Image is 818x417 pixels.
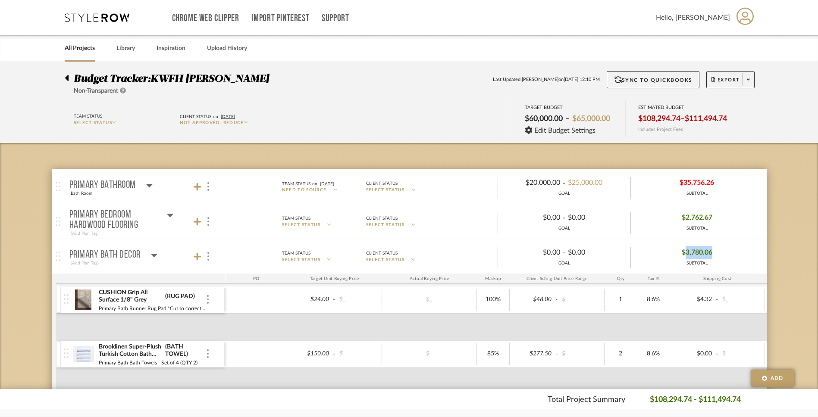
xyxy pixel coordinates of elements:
div: SUBTOTAL [680,190,714,197]
span: Budget Tracker: [74,74,150,84]
div: Team Status [282,180,310,188]
img: grip.svg [56,252,60,261]
span: SELECT STATUS [74,121,113,125]
div: $65,000.00 [570,112,613,126]
div: Team Status [282,215,310,222]
a: All Projects [65,43,95,54]
div: Bath Room [69,190,94,197]
span: - [563,178,565,188]
div: Client Status [366,249,398,257]
span: SELECT STATUS [366,187,405,193]
span: Hello, [PERSON_NAME] [656,12,730,23]
a: Library [116,43,135,54]
span: $35,756.26 [680,176,714,190]
div: $0.00 [505,246,563,259]
span: [PERSON_NAME] [522,76,558,84]
img: 3dots-v.svg [207,182,209,191]
mat-expansion-panel-header: Primary Bath Decor(Add Plan Tag)Team StatusSELECT STATUSClient StatusSELECT STATUS$0.00-$0.00GOAL... [52,239,767,274]
a: Upload History [207,43,247,54]
span: Includes Project Fees [638,127,683,132]
span: - [563,248,565,258]
div: TARGET BUDGET [525,105,613,110]
p: Total Project Summary [548,394,625,406]
img: 3dots-v.svg [207,252,209,261]
p: Primary Bedroom Hardwood Flooring [69,210,157,230]
div: $0.00 [565,246,623,259]
span: $3,780.06 [682,246,712,259]
span: Need to Source [282,187,327,193]
div: $20,000.00 [505,176,563,190]
div: Client Status [366,180,398,187]
span: - [563,213,565,223]
div: Client Status [366,215,398,222]
span: $2,762.67 [682,211,712,224]
img: 3dots-v.svg [207,217,209,226]
span: SELECT STATUS [282,222,321,228]
a: Support [322,15,349,22]
div: SUBTOTAL [682,260,712,267]
button: Sync to QuickBooks [607,71,699,88]
span: Export [711,77,740,90]
div: $60,000.00 [522,112,565,126]
div: $0.00 [565,211,623,224]
span: KWFH [PERSON_NAME] [150,74,269,84]
div: $0.00 [505,211,563,224]
a: Inspiration [157,43,185,54]
mat-expansion-panel-header: Primary Bedroom Hardwood Flooring(Add Plan Tag)Team StatusSELECT STATUSClient StatusSELECT STATUS... [52,204,767,239]
span: SELECT STATUS [282,257,321,263]
div: ESTIMATED BUDGET [638,105,727,110]
span: SELECT STATUS [366,222,405,228]
span: SELECT STATUS [366,257,405,263]
span: [DATE] 12:10 PM [564,76,600,84]
div: (Add Plan Tag) [69,259,100,267]
div: Client Status [180,113,211,121]
span: – [565,114,570,126]
span: Last Updated: [493,76,522,84]
div: GOAL [498,190,630,197]
div: (Add Plan Tag) [69,230,100,237]
span: – [680,114,685,124]
div: Team Status [74,112,102,120]
span: Edit Budget Settings [534,127,595,134]
div: SUBTOTAL [682,225,712,232]
p: $108,294.74 - $111,494.74 [650,394,741,406]
span: on [312,182,317,186]
img: grip.svg [56,217,60,226]
span: $111,494.74 [685,114,727,124]
span: on [558,76,564,84]
span: $108,294.74 [638,114,680,124]
a: Import Pinterest [251,15,309,22]
img: grip.svg [56,182,60,191]
span: Non-Transparent [74,88,118,94]
div: Team Status [282,249,310,257]
div: GOAL [498,260,630,267]
div: GOAL [498,225,630,232]
span: Add [771,374,784,382]
p: Primary Bath Decor [69,250,141,260]
button: Export [706,71,755,88]
a: Chrome Web Clipper [172,15,239,22]
p: Primary Bathroom [69,180,136,190]
button: Add [751,370,794,387]
span: Not approved, reduce [180,121,244,125]
span: on [213,115,218,119]
div: $25,000.00 [565,176,623,190]
mat-expansion-panel-header: Primary BathroomBath RoomTeam StatusonNeed to SourceClient StatusSELECT STATUS$20,000.00-$25,000.... [52,169,767,204]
